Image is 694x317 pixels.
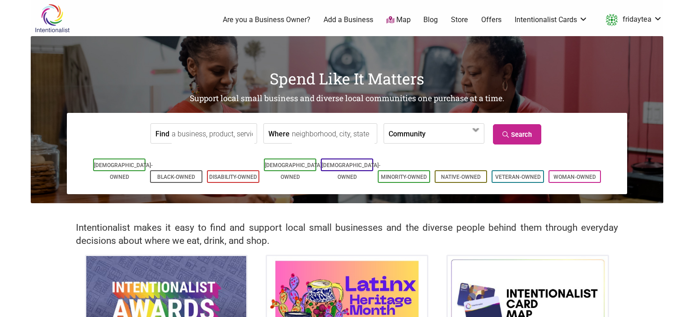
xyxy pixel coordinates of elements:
[292,124,375,144] input: neighborhood, city, state
[601,12,662,28] a: fridaytea
[265,162,324,180] a: [DEMOGRAPHIC_DATA]-Owned
[324,15,373,25] a: Add a Business
[386,15,411,25] a: Map
[441,174,481,180] a: Native-Owned
[481,15,502,25] a: Offers
[381,174,427,180] a: Minority-Owned
[451,15,468,25] a: Store
[94,162,153,180] a: [DEMOGRAPHIC_DATA]-Owned
[423,15,438,25] a: Blog
[157,174,195,180] a: Black-Owned
[495,174,541,180] a: Veteran-Owned
[322,162,380,180] a: [DEMOGRAPHIC_DATA]-Owned
[209,174,257,180] a: Disability-Owned
[172,124,254,144] input: a business, product, service
[31,68,663,89] h1: Spend Like It Matters
[389,124,426,143] label: Community
[223,15,310,25] a: Are you a Business Owner?
[76,221,618,247] h2: Intentionalist makes it easy to find and support local small businesses and the diverse people be...
[268,124,290,143] label: Where
[493,124,541,145] a: Search
[31,93,663,104] h2: Support local small business and diverse local communities one purchase at a time.
[155,124,169,143] label: Find
[553,174,596,180] a: Woman-Owned
[515,15,588,25] a: Intentionalist Cards
[31,4,74,33] img: Intentionalist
